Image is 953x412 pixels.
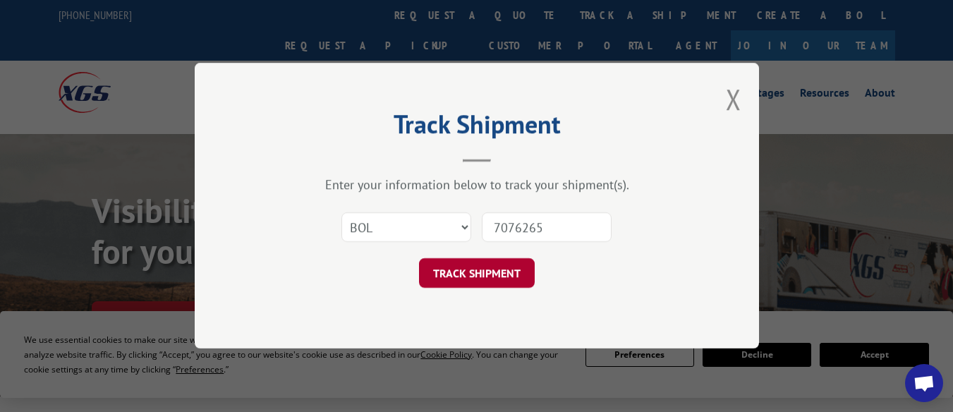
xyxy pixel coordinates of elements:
[482,213,612,243] input: Number(s)
[265,177,688,193] div: Enter your information below to track your shipment(s).
[265,114,688,141] h2: Track Shipment
[726,80,741,118] button: Close modal
[905,364,943,402] div: Open chat
[419,259,535,289] button: TRACK SHIPMENT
